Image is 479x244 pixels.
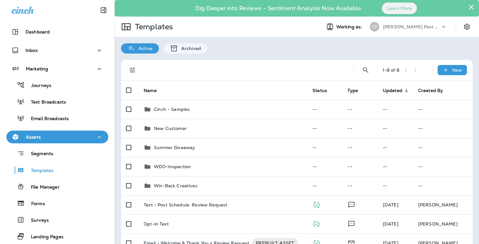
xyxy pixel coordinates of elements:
[378,138,413,157] td: --
[342,119,377,138] td: --
[25,218,49,224] p: Surveys
[144,202,227,207] p: Text - Post Schedule: Review Request
[25,29,50,34] p: Dashboard
[6,95,108,108] button: Text Broadcasts
[312,201,320,207] span: Published
[25,48,38,53] p: Inbox
[378,176,413,195] td: --
[413,138,473,157] td: --
[144,88,165,93] span: Name
[95,4,112,17] button: Collapse Sidebar
[6,230,108,243] button: Landing Pages
[347,88,366,93] span: Type
[413,100,473,119] td: --
[178,46,201,51] p: Archived
[144,88,157,93] span: Name
[347,201,355,207] span: Text
[6,197,108,210] button: Forms
[312,88,335,93] span: Status
[25,201,45,207] p: Forms
[6,78,108,92] button: Journeys
[6,44,108,57] button: Inbox
[25,99,66,105] p: Text Broadcasts
[132,22,173,32] p: Templates
[382,68,399,73] div: 1 - 8 of 8
[154,126,187,131] p: New Customer
[307,100,342,119] td: --
[413,214,473,233] td: [PERSON_NAME]
[177,7,380,9] p: Dig Deeper into Reviews - Sentiment Analysis Now Available
[26,66,48,71] p: Marketing
[383,88,402,93] span: Updated
[342,138,377,157] td: --
[418,88,443,93] span: Created By
[347,88,358,93] span: Type
[452,68,462,73] p: New
[413,119,473,138] td: --
[25,184,60,190] p: File Manager
[154,183,197,188] p: Win-Back Creatives
[26,134,41,140] p: Assets
[413,176,473,195] td: --
[307,119,342,138] td: --
[154,164,191,169] p: WDO-Inspection
[154,107,190,112] p: Cinch - Samples
[383,221,398,227] span: Frank Carreno
[25,116,69,122] p: Email Broadcasts
[144,221,169,226] p: Opt-in Text
[307,157,342,176] td: --
[342,157,377,176] td: --
[461,21,473,32] button: Settings
[307,176,342,195] td: --
[336,24,363,30] span: Working as:
[413,157,473,176] td: --
[312,220,320,226] span: Published
[342,176,377,195] td: --
[347,220,355,226] span: Text
[378,157,413,176] td: --
[6,131,108,143] button: Assets
[6,163,108,177] button: Templates
[25,234,63,240] p: Landing Pages
[383,24,440,29] p: [PERSON_NAME] Pest Control
[382,3,417,14] button: Learn More
[6,111,108,125] button: Email Broadcasts
[6,62,108,75] button: Marketing
[25,151,53,157] p: Segments
[25,168,54,174] p: Templates
[468,2,474,12] button: Close
[378,119,413,138] td: --
[413,195,473,214] td: [PERSON_NAME]
[6,25,108,38] button: Dashboard
[126,64,139,76] button: Filters
[378,100,413,119] td: --
[6,147,108,160] button: Segments
[383,88,411,93] span: Updated
[359,64,372,76] button: Search Templates
[25,83,51,89] p: Journeys
[307,138,342,157] td: --
[6,213,108,226] button: Surveys
[370,22,379,32] div: CP
[135,46,153,51] p: Active
[6,180,108,193] button: File Manager
[342,100,377,119] td: --
[312,88,327,93] span: Status
[418,88,451,93] span: Created By
[154,145,195,150] p: Summer Giveaway
[383,202,398,208] span: Frank Carreno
